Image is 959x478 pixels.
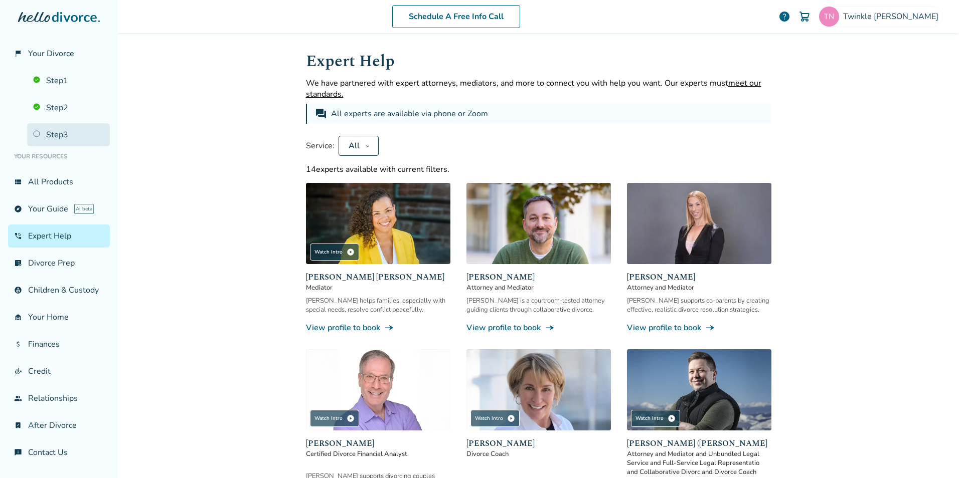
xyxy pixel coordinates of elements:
span: forum [315,108,327,120]
span: Twinkle [PERSON_NAME] [843,11,942,22]
a: list_alt_checkDivorce Prep [8,252,110,275]
span: line_end_arrow_notch [705,323,715,333]
span: garage_home [14,313,22,321]
a: garage_homeYour Home [8,306,110,329]
span: play_circle [347,248,355,256]
iframe: Chat Widget [909,430,959,478]
a: Step3 [27,123,110,146]
span: [PERSON_NAME] [306,437,450,449]
img: Zachary (Zac) Roeling [627,349,771,430]
div: Watch Intro [310,410,359,427]
a: help [778,11,790,23]
img: Claudia Brown Coulter [306,183,450,264]
a: Schedule A Free Info Call [392,5,520,28]
span: Divorce Coach [466,449,611,458]
span: bookmark_check [14,421,22,429]
span: [PERSON_NAME] ([PERSON_NAME] [627,437,771,449]
span: view_list [14,178,22,186]
span: line_end_arrow_notch [384,323,394,333]
span: meet our standards. [306,78,761,100]
img: Cart [798,11,811,23]
a: Step2 [27,96,110,119]
span: AI beta [74,204,94,214]
span: finance_mode [14,367,22,375]
span: play_circle [347,414,355,422]
div: Watch Intro [470,410,520,427]
span: Your Divorce [28,48,74,59]
span: group [14,394,22,402]
a: Step1 [27,69,110,92]
a: account_childChildren & Custody [8,279,110,302]
a: exploreYour GuideAI beta [8,197,110,220]
img: Jeff Landers [306,349,450,430]
span: Certified Divorce Financial Analyst [306,449,450,458]
span: Mediator [306,283,450,292]
img: Neil Forester [466,183,611,264]
div: All [347,140,361,151]
span: [PERSON_NAME] [627,271,771,283]
button: All [339,136,379,156]
span: [PERSON_NAME] [PERSON_NAME] [306,271,450,283]
a: View profile to bookline_end_arrow_notch [466,322,611,333]
span: Attorney and Mediator [627,283,771,292]
div: 14 experts available with current filters. [306,164,771,175]
div: [PERSON_NAME] helps families, especially with special needs, resolve conflict peacefully. [306,296,450,314]
img: Lori Barkus [627,183,771,264]
span: Attorney and Mediator and Unbundled Legal Service and Full-Service Legal Representatio and Collab... [627,449,771,476]
span: [PERSON_NAME] [466,437,611,449]
a: chat_infoContact Us [8,441,110,464]
a: View profile to bookline_end_arrow_notch [627,322,771,333]
div: Watch Intro [310,244,359,261]
span: attach_money [14,340,22,348]
a: groupRelationships [8,387,110,410]
span: account_child [14,286,22,294]
a: flag_2Your Divorce [8,42,110,65]
a: finance_modeCredit [8,360,110,383]
span: chat_info [14,448,22,456]
p: We have partnered with expert attorneys, mediators, and more to connect you with help you want. O... [306,78,771,100]
img: Kim Goodman [466,349,611,430]
span: explore [14,205,22,213]
div: All experts are available via phone or Zoom [331,108,490,120]
span: list_alt_check [14,259,22,267]
span: phone_in_talk [14,232,22,240]
span: play_circle [668,414,676,422]
h1: Expert Help [306,49,771,74]
li: Your Resources [8,146,110,166]
span: play_circle [507,414,515,422]
a: attach_moneyFinances [8,333,110,356]
span: Service: [306,140,335,151]
div: [PERSON_NAME] is a courtroom-tested attorney guiding clients through collaborative divorce. [466,296,611,314]
a: View profile to bookline_end_arrow_notch [306,322,450,333]
span: Attorney and Mediator [466,283,611,292]
a: phone_in_talkExpert Help [8,224,110,248]
span: flag_2 [14,50,22,58]
span: [PERSON_NAME] [466,271,611,283]
a: view_listAll Products [8,170,110,193]
span: line_end_arrow_notch [545,323,555,333]
img: twwinnkle@yahoo.com [819,7,839,27]
a: bookmark_checkAfter Divorce [8,414,110,437]
div: Watch Intro [631,410,680,427]
div: [PERSON_NAME] supports co-parents by creating effective, realistic divorce resolution strategies. [627,296,771,314]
